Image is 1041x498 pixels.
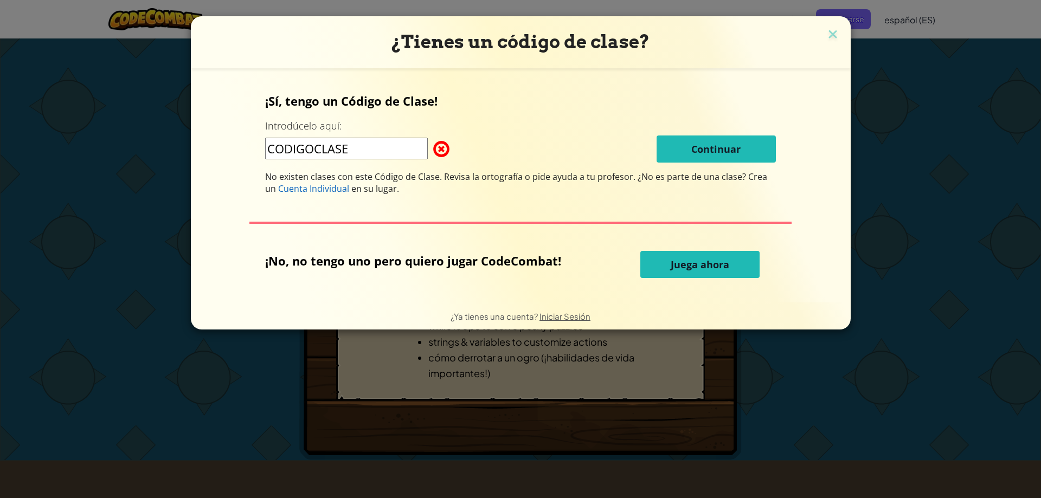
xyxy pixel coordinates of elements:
[826,27,840,43] img: close icon
[691,143,741,156] span: Continuar
[265,253,569,269] p: ¡No, no tengo uno pero quiero jugar CodeCombat!
[391,31,650,53] span: ¿Tienes un código de clase?
[451,311,539,321] span: ¿Ya tienes una cuenta?
[265,93,776,109] p: ¡Sí, tengo un Código de Clase!
[265,171,767,195] span: ¿No es parte de una clase? Crea un
[265,171,638,183] span: No existen clases con este Código de Clase. Revisa la ortografía o pide ayuda a tu profesor.
[671,258,729,271] span: Juega ahora
[349,183,399,195] span: en su lugar.
[539,311,590,321] a: Iniciar Sesión
[657,135,776,163] button: Continuar
[265,119,342,133] label: Introdúcelo aquí:
[640,251,760,278] button: Juega ahora
[278,183,349,195] span: Cuenta Individual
